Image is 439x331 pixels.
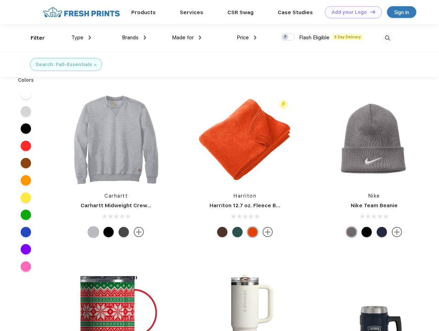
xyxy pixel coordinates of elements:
[88,227,99,237] div: Heather Grey
[41,6,122,18] img: fo%20logo%202.webp
[35,61,92,68] div: Search: Fall-Essentials
[361,227,372,237] div: Black
[210,202,293,209] a: Harriton 12.7 oz. Fleece Blanket
[94,64,96,66] img: filter_cancel.svg
[199,36,201,40] img: dropdown.png
[234,193,256,199] a: Harriton
[351,202,398,209] a: Nike Team Beanie
[131,9,156,16] a: Products
[232,227,243,237] div: Hunter
[254,36,256,40] img: dropdown.png
[332,34,363,40] span: 5 Day Delivery
[377,227,387,237] div: College Navy
[103,227,114,237] div: Black
[134,227,144,237] img: more.svg
[89,36,91,40] img: dropdown.png
[382,32,393,44] img: desktop_search.svg
[217,227,227,237] div: Cocoa
[81,202,190,209] a: Carhartt Midweight Crewneck Sweatshirt
[370,10,375,14] img: DT
[328,94,420,185] img: func=resize&h=266
[263,227,273,237] img: more.svg
[392,227,402,237] img: more.svg
[199,94,291,185] img: func=resize&h=266
[387,6,416,18] a: Sign in
[13,77,39,84] div: Colors
[144,36,146,40] img: dropdown.png
[279,100,288,109] img: flash_active_toggle.svg
[237,34,249,41] span: Price
[70,94,162,185] img: func=resize&h=266
[247,227,258,237] div: Orange
[331,9,367,15] div: Add your Logo
[172,34,194,41] span: Made for
[104,193,128,199] a: Carhartt
[122,34,139,41] span: Brands
[368,193,380,199] a: Nike
[299,34,329,41] span: Flash Eligible
[346,227,357,237] div: Medium Grey
[31,34,45,42] div: Filter
[119,227,129,237] div: Carbon Heather
[394,8,409,16] div: Sign in
[71,34,83,41] span: Type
